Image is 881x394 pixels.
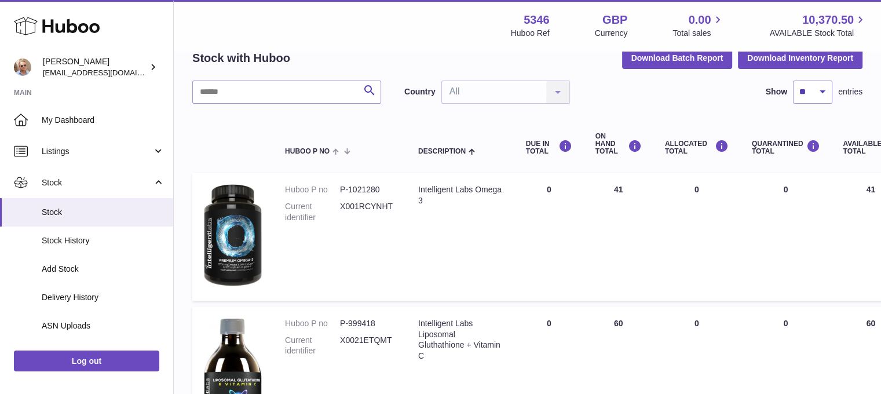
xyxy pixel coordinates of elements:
span: entries [838,86,862,97]
dt: Huboo P no [285,318,340,329]
dd: X001RCYNHT [340,201,395,223]
div: ALLOCATED Total [665,140,729,155]
span: Listings [42,146,152,157]
div: Intelligent Labs Liposomal Gluthathione + Vitamin C [418,318,503,362]
dt: Current identifier [285,335,340,357]
td: 41 [584,173,653,301]
a: 0.00 Total sales [672,12,724,39]
td: 0 [514,173,584,301]
span: Stock [42,207,164,218]
span: Description [418,148,466,155]
a: 10,370.50 AVAILABLE Stock Total [769,12,867,39]
dt: Current identifier [285,201,340,223]
span: 0 [784,319,788,328]
div: ON HAND Total [595,133,642,156]
button: Download Inventory Report [738,48,862,68]
span: Stock [42,177,152,188]
img: product image [204,184,262,286]
span: Stock History [42,235,164,246]
dt: Huboo P no [285,184,340,195]
a: Log out [14,351,159,371]
div: [PERSON_NAME] [43,56,147,78]
strong: 5346 [524,12,550,28]
strong: GBP [602,12,627,28]
td: 0 [653,173,740,301]
span: My Dashboard [42,115,164,126]
div: Currency [595,28,628,39]
dd: X0021ETQMT [340,335,395,357]
label: Show [766,86,787,97]
button: Download Batch Report [622,48,733,68]
label: Country [404,86,436,97]
div: DUE IN TOTAL [526,140,572,155]
span: 0 [784,185,788,194]
span: Delivery History [42,292,164,303]
span: AVAILABLE Stock Total [769,28,867,39]
span: Add Stock [42,264,164,275]
h2: Stock with Huboo [192,50,290,66]
div: Huboo Ref [511,28,550,39]
span: [EMAIL_ADDRESS][DOMAIN_NAME] [43,68,170,77]
span: 0.00 [689,12,711,28]
dd: P-1021280 [340,184,395,195]
span: Total sales [672,28,724,39]
img: support@radoneltd.co.uk [14,59,31,76]
span: ASN Uploads [42,320,164,331]
div: QUARANTINED Total [752,140,820,155]
span: Huboo P no [285,148,330,155]
div: Intelligent Labs Omega 3 [418,184,503,206]
dd: P-999418 [340,318,395,329]
span: 10,370.50 [802,12,854,28]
